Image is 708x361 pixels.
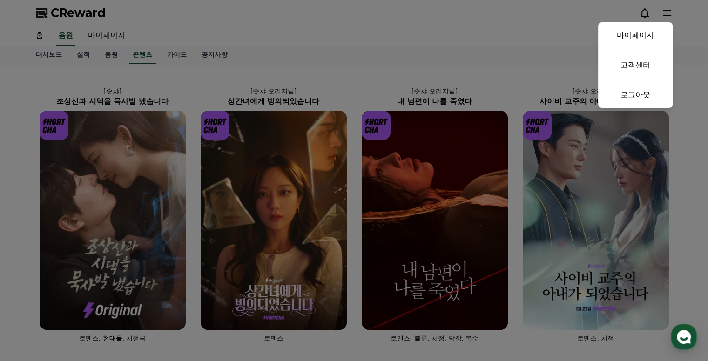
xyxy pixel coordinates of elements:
a: 고객센터 [598,52,673,78]
a: 로그아웃 [598,82,673,108]
span: 홈 [29,298,35,305]
a: 대화 [61,284,120,307]
span: 설정 [144,298,155,305]
button: 마이페이지 고객센터 로그아웃 [598,22,673,108]
a: 마이페이지 [598,22,673,48]
span: 대화 [85,298,96,306]
a: 홈 [3,284,61,307]
a: 설정 [120,284,179,307]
